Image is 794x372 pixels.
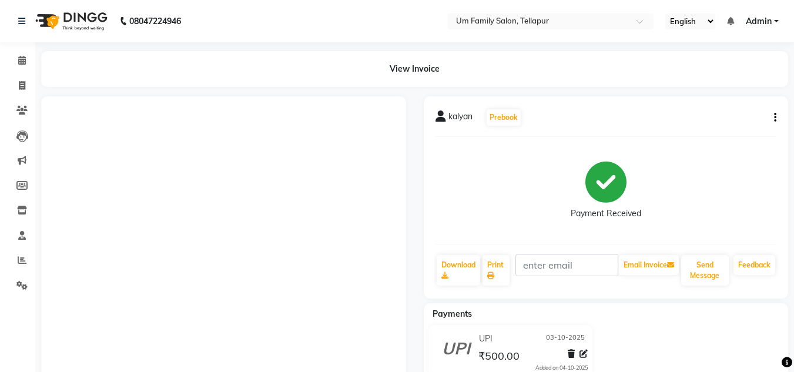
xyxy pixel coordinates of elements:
span: Admin [746,15,772,28]
a: Print [483,255,510,286]
button: Email Invoice [619,255,679,275]
b: 08047224946 [129,5,181,38]
div: Payment Received [571,207,641,220]
button: Prebook [487,109,521,126]
div: View Invoice [41,51,788,87]
button: Send Message [681,255,729,286]
input: enter email [515,254,618,276]
span: UPI [479,333,493,345]
div: Added on 04-10-2025 [535,364,588,372]
a: Download [437,255,480,286]
span: kalyan [448,110,473,127]
a: Feedback [733,255,775,275]
span: Payments [433,309,472,319]
span: 03-10-2025 [546,333,585,345]
span: ₹500.00 [478,349,520,366]
img: logo [30,5,110,38]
